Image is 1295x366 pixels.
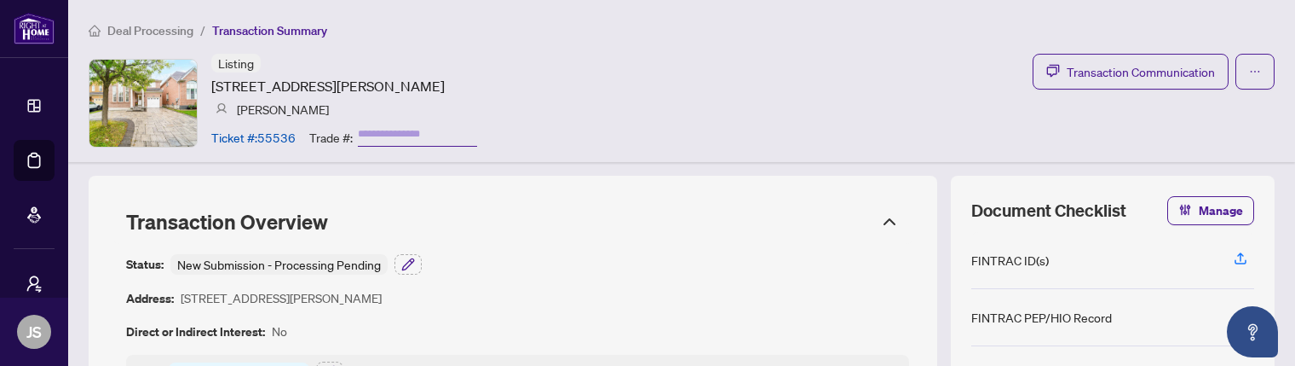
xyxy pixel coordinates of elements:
[971,251,1049,270] div: FINTRAC ID(s)
[26,320,42,344] span: JS
[107,23,193,38] span: Deal Processing
[89,25,101,37] span: home
[126,322,265,341] article: Direct or Indirect Interest:
[1227,306,1278,357] button: Open asap
[211,128,296,147] article: Ticket #: 55536
[26,276,43,293] span: user-switch
[211,76,445,96] article: [STREET_ADDRESS][PERSON_NAME]
[309,128,353,147] article: Trade #:
[1033,54,1229,90] button: Transaction Communication
[971,308,1112,327] div: FINTRAC PEP/HIO Record
[89,60,197,147] img: IMG-E12434273_1.jpg
[200,20,205,40] li: /
[237,100,329,119] article: [PERSON_NAME]
[1199,197,1243,224] span: Manage
[216,103,227,115] img: svg%3e
[112,200,913,244] div: Transaction Overview
[126,288,174,308] article: Address:
[14,13,55,44] img: logo
[126,209,328,235] span: Transaction Overview
[181,288,382,308] article: [STREET_ADDRESS][PERSON_NAME]
[126,254,164,275] article: Status:
[971,199,1126,223] span: Document Checklist
[212,23,327,38] span: Transaction Summary
[1067,62,1215,82] span: Transaction Communication
[1249,66,1261,78] span: ellipsis
[218,55,254,71] span: Listing
[170,254,388,275] div: New Submission - Processing Pending
[1167,196,1254,225] button: Manage
[272,322,287,341] article: No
